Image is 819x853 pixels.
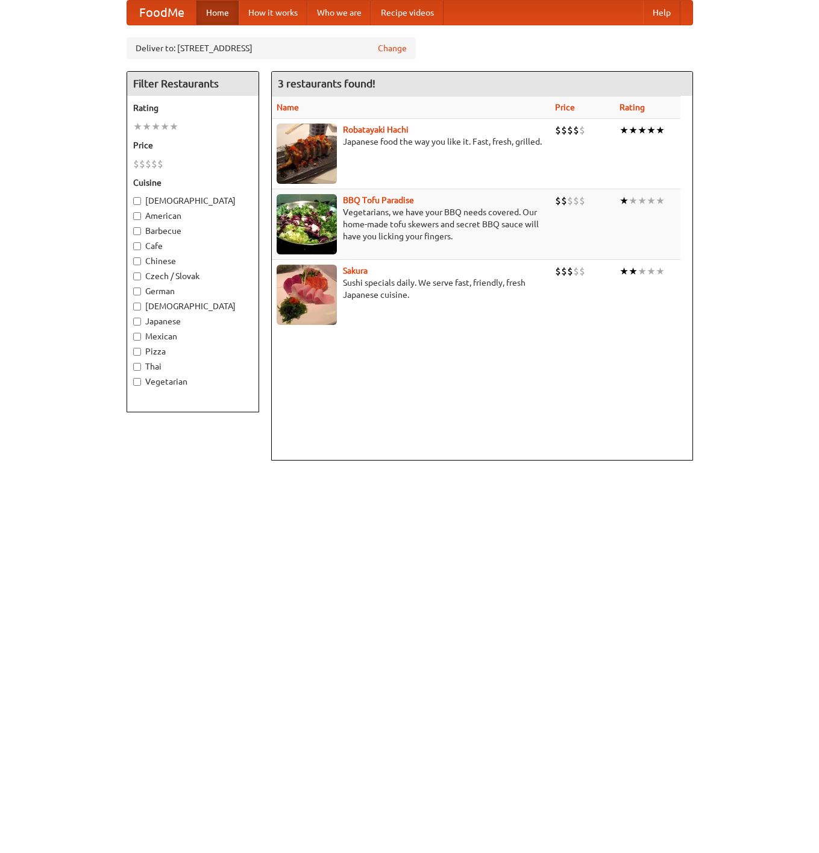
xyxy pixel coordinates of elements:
[277,124,337,184] img: robatayaki.jpg
[579,194,585,207] li: $
[133,333,141,341] input: Mexican
[647,194,656,207] li: ★
[133,210,253,222] label: American
[277,265,337,325] img: sakura.jpg
[343,125,409,134] a: Robatayaki Hachi
[142,120,151,133] li: ★
[656,265,665,278] li: ★
[133,360,253,373] label: Thai
[638,124,647,137] li: ★
[133,139,253,151] h5: Price
[151,157,157,171] li: $
[555,102,575,112] a: Price
[629,265,638,278] li: ★
[133,255,253,267] label: Chinese
[133,225,253,237] label: Barbecue
[127,37,416,59] div: Deliver to: [STREET_ADDRESS]
[629,124,638,137] li: ★
[277,136,545,148] p: Japanese food the way you like it. Fast, fresh, grilled.
[579,265,585,278] li: $
[277,277,545,301] p: Sushi specials daily. We serve fast, friendly, fresh Japanese cuisine.
[133,285,253,297] label: German
[133,197,141,205] input: [DEMOGRAPHIC_DATA]
[555,194,561,207] li: $
[127,1,196,25] a: FoodMe
[133,227,141,235] input: Barbecue
[573,265,579,278] li: $
[561,124,567,137] li: $
[133,272,141,280] input: Czech / Slovak
[133,363,141,371] input: Thai
[133,345,253,357] label: Pizza
[139,157,145,171] li: $
[647,124,656,137] li: ★
[133,102,253,114] h5: Rating
[133,303,141,310] input: [DEMOGRAPHIC_DATA]
[133,212,141,220] input: American
[343,266,368,275] a: Sakura
[151,120,160,133] li: ★
[169,120,178,133] li: ★
[629,194,638,207] li: ★
[196,1,239,25] a: Home
[277,194,337,254] img: tofuparadise.jpg
[133,257,141,265] input: Chinese
[133,270,253,282] label: Czech / Slovak
[638,265,647,278] li: ★
[561,194,567,207] li: $
[620,124,629,137] li: ★
[579,124,585,137] li: $
[561,265,567,278] li: $
[133,330,253,342] label: Mexican
[133,315,253,327] label: Japanese
[133,157,139,171] li: $
[643,1,680,25] a: Help
[277,102,299,112] a: Name
[160,120,169,133] li: ★
[145,157,151,171] li: $
[127,72,259,96] h4: Filter Restaurants
[647,265,656,278] li: ★
[133,318,141,326] input: Japanese
[157,157,163,171] li: $
[133,240,253,252] label: Cafe
[277,206,545,242] p: Vegetarians, we have your BBQ needs covered. Our home-made tofu skewers and secret BBQ sauce will...
[133,195,253,207] label: [DEMOGRAPHIC_DATA]
[567,124,573,137] li: $
[573,124,579,137] li: $
[343,195,414,205] a: BBQ Tofu Paradise
[567,265,573,278] li: $
[620,194,629,207] li: ★
[573,194,579,207] li: $
[555,124,561,137] li: $
[378,42,407,54] a: Change
[133,177,253,189] h5: Cuisine
[620,102,645,112] a: Rating
[239,1,307,25] a: How it works
[278,78,375,89] ng-pluralize: 3 restaurants found!
[133,348,141,356] input: Pizza
[133,120,142,133] li: ★
[371,1,444,25] a: Recipe videos
[567,194,573,207] li: $
[638,194,647,207] li: ★
[133,300,253,312] label: [DEMOGRAPHIC_DATA]
[133,378,141,386] input: Vegetarian
[133,376,253,388] label: Vegetarian
[656,194,665,207] li: ★
[133,288,141,295] input: German
[620,265,629,278] li: ★
[555,265,561,278] li: $
[307,1,371,25] a: Who we are
[656,124,665,137] li: ★
[133,242,141,250] input: Cafe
